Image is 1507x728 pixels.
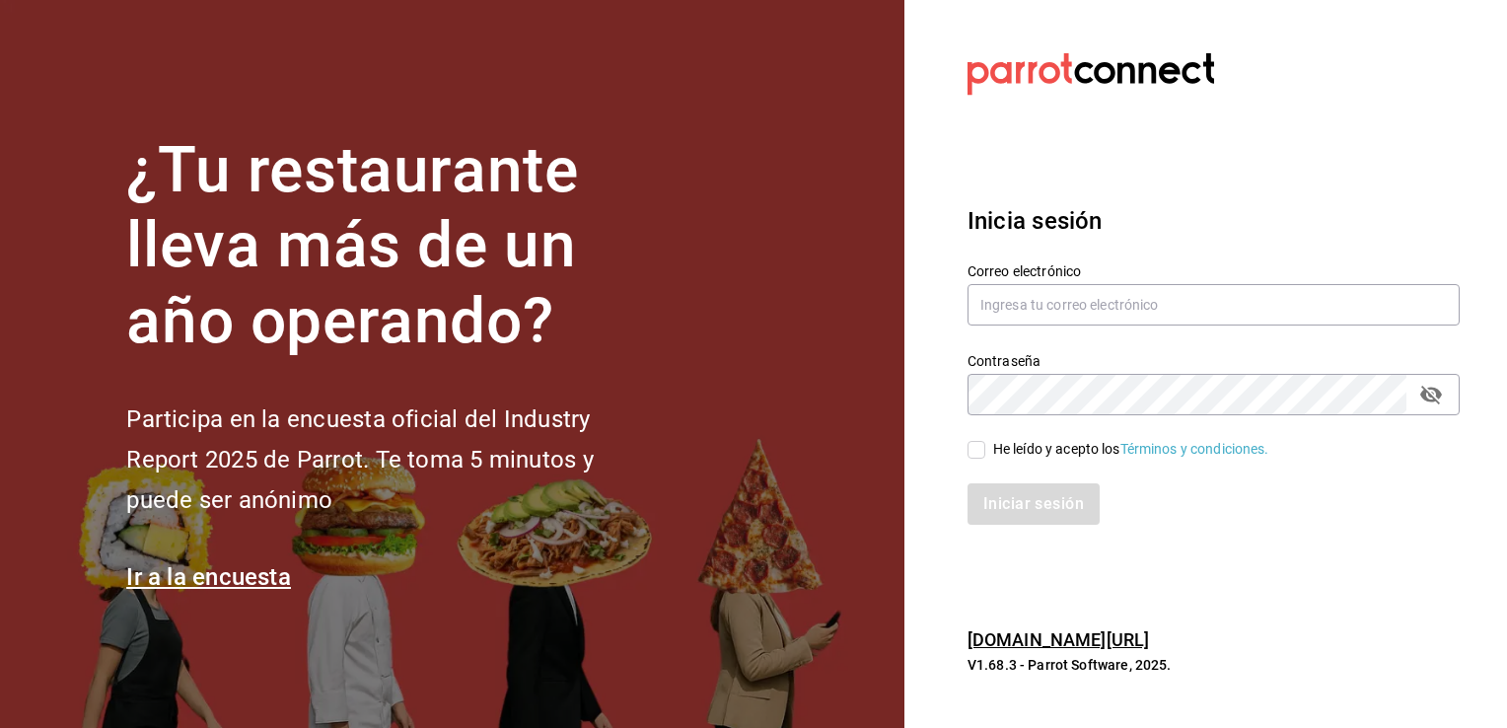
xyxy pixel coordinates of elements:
a: [DOMAIN_NAME][URL] [968,629,1149,650]
p: V1.68.3 - Parrot Software, 2025. [968,655,1460,675]
h1: ¿Tu restaurante lleva más de un año operando? [126,133,659,360]
button: passwordField [1414,378,1448,411]
input: Ingresa tu correo electrónico [968,284,1460,326]
a: Términos y condiciones. [1120,441,1269,457]
label: Correo electrónico [968,263,1460,277]
h3: Inicia sesión [968,203,1460,239]
h2: Participa en la encuesta oficial del Industry Report 2025 de Parrot. Te toma 5 minutos y puede se... [126,400,659,520]
div: He leído y acepto los [993,439,1269,460]
a: Ir a la encuesta [126,563,291,591]
label: Contraseña [968,353,1460,367]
